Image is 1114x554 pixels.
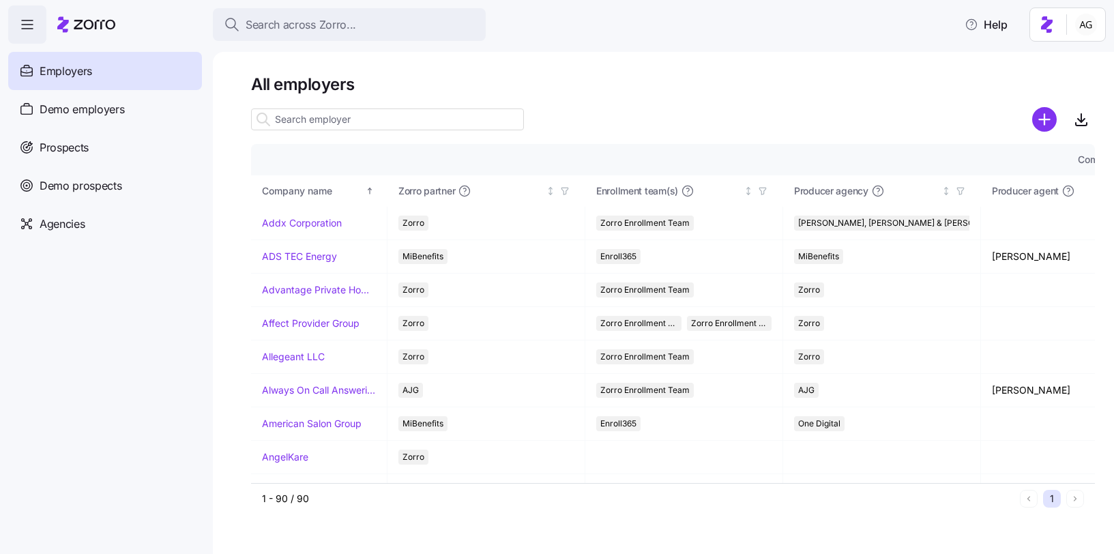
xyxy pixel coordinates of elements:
[798,249,839,264] span: MiBenefits
[402,450,424,465] span: Zorro
[262,317,360,330] a: Affect Provider Group
[262,283,376,297] a: Advantage Private Home Care
[251,175,387,207] th: Company nameSorted ascending
[262,250,337,263] a: ADS TEC Energy
[40,139,89,156] span: Prospects
[798,383,815,398] span: AJG
[1075,14,1097,35] img: 5fc55c57e0610270ad857448bea2f2d5
[8,128,202,166] a: Prospects
[798,416,840,431] span: One Digital
[798,282,820,297] span: Zorro
[246,16,356,33] span: Search across Zorro...
[262,184,363,199] div: Company name
[954,11,1018,38] button: Help
[1032,107,1057,132] svg: add icon
[402,249,443,264] span: MiBenefits
[585,175,783,207] th: Enrollment team(s)Not sorted
[8,90,202,128] a: Demo employers
[262,492,1014,506] div: 1 - 90 / 90
[798,316,820,331] span: Zorro
[546,186,555,196] div: Not sorted
[262,350,325,364] a: Allegeant LLC
[691,316,768,331] span: Zorro Enrollment Experts
[798,349,820,364] span: Zorro
[402,282,424,297] span: Zorro
[251,108,524,130] input: Search employer
[600,349,690,364] span: Zorro Enrollment Team
[596,184,678,198] span: Enrollment team(s)
[992,184,1059,198] span: Producer agent
[783,175,981,207] th: Producer agencyNot sorted
[941,186,951,196] div: Not sorted
[402,349,424,364] span: Zorro
[600,282,690,297] span: Zorro Enrollment Team
[402,216,424,231] span: Zorro
[798,216,1010,231] span: [PERSON_NAME], [PERSON_NAME] & [PERSON_NAME]
[262,450,308,464] a: AngelKare
[600,249,636,264] span: Enroll365
[600,216,690,231] span: Zorro Enrollment Team
[387,175,585,207] th: Zorro partnerNot sorted
[744,186,753,196] div: Not sorted
[40,216,85,233] span: Agencies
[402,383,419,398] span: AJG
[262,216,342,230] a: Addx Corporation
[402,416,443,431] span: MiBenefits
[40,101,125,118] span: Demo employers
[8,166,202,205] a: Demo prospects
[8,52,202,90] a: Employers
[262,383,376,397] a: Always On Call Answering Service
[794,184,868,198] span: Producer agency
[600,416,636,431] span: Enroll365
[213,8,486,41] button: Search across Zorro...
[1066,490,1084,508] button: Next page
[1043,490,1061,508] button: 1
[40,63,92,80] span: Employers
[600,383,690,398] span: Zorro Enrollment Team
[1020,490,1038,508] button: Previous page
[402,316,424,331] span: Zorro
[40,177,122,194] span: Demo prospects
[398,184,455,198] span: Zorro partner
[965,16,1008,33] span: Help
[8,205,202,243] a: Agencies
[365,186,375,196] div: Sorted ascending
[262,417,362,431] a: American Salon Group
[251,74,1095,95] h1: All employers
[600,316,677,331] span: Zorro Enrollment Team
